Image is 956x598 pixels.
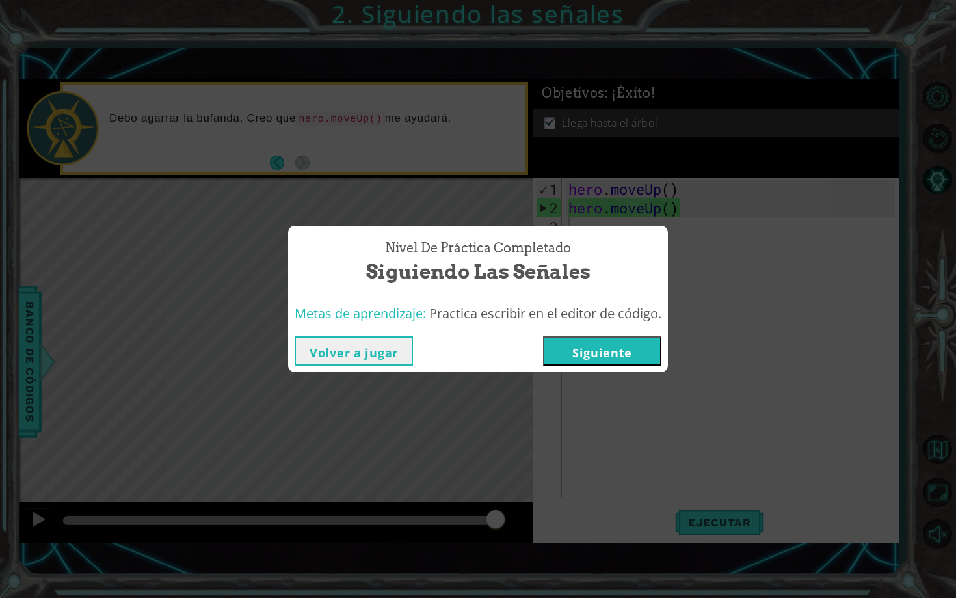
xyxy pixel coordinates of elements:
span: Practica escribir en el editor de código. [429,305,661,322]
button: Siguiente [543,336,661,366]
span: Siguiendo las señales [366,258,591,286]
span: Nivel de práctica Completado [385,239,571,258]
span: Metas de aprendizaje: [295,305,426,322]
button: Volver a jugar [295,336,413,366]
